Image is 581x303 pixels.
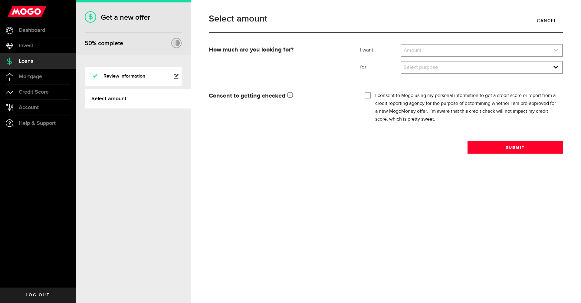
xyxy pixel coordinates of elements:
label: for [360,64,401,71]
a: expand select [401,62,562,73]
a: Cancel [531,14,563,27]
span: Account [19,105,39,110]
a: Select amount [85,89,191,108]
span: Log out [26,293,50,297]
span: Credit Score [19,89,49,95]
a: Review information [85,67,182,86]
h1: Select amount [209,14,563,23]
label: I consent to Mogo using my personal information to get a credit score or report from a credit rep... [375,92,558,123]
div: % complete [85,38,123,49]
span: Invest [19,43,33,48]
button: Open LiveChat chat widget [5,2,23,21]
label: I want [360,47,401,54]
strong: How much are you looking for? [209,47,294,53]
span: Dashboard [19,28,45,33]
span: Mortgage [19,74,42,79]
strong: Consent to getting checked [209,93,293,99]
span: Help & Support [19,121,56,126]
button: Submit [468,141,563,154]
a: expand select [401,45,562,56]
span: 50 [85,40,92,47]
h1: Get a new offer [85,13,182,22]
input: I consent to Mogo using my personal information to get a credit score or report from a credit rep... [365,92,371,98]
span: Loans [19,58,33,64]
